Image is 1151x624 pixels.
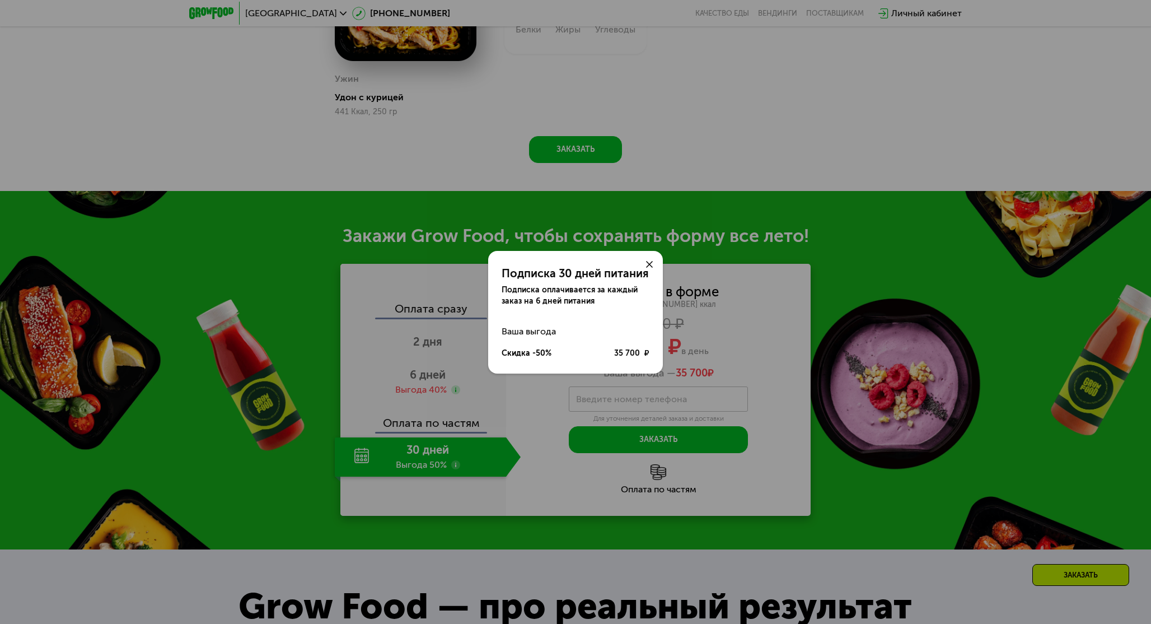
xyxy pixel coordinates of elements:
span: ₽ [644,348,649,359]
div: Ваша выгода [502,320,649,343]
div: Подписка оплачивается за каждый заказ на 6 дней питания [502,285,649,307]
div: 35 700 [614,348,649,359]
div: Подписка 30 дней питания [502,267,649,280]
div: Скидка -50% [502,348,551,359]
